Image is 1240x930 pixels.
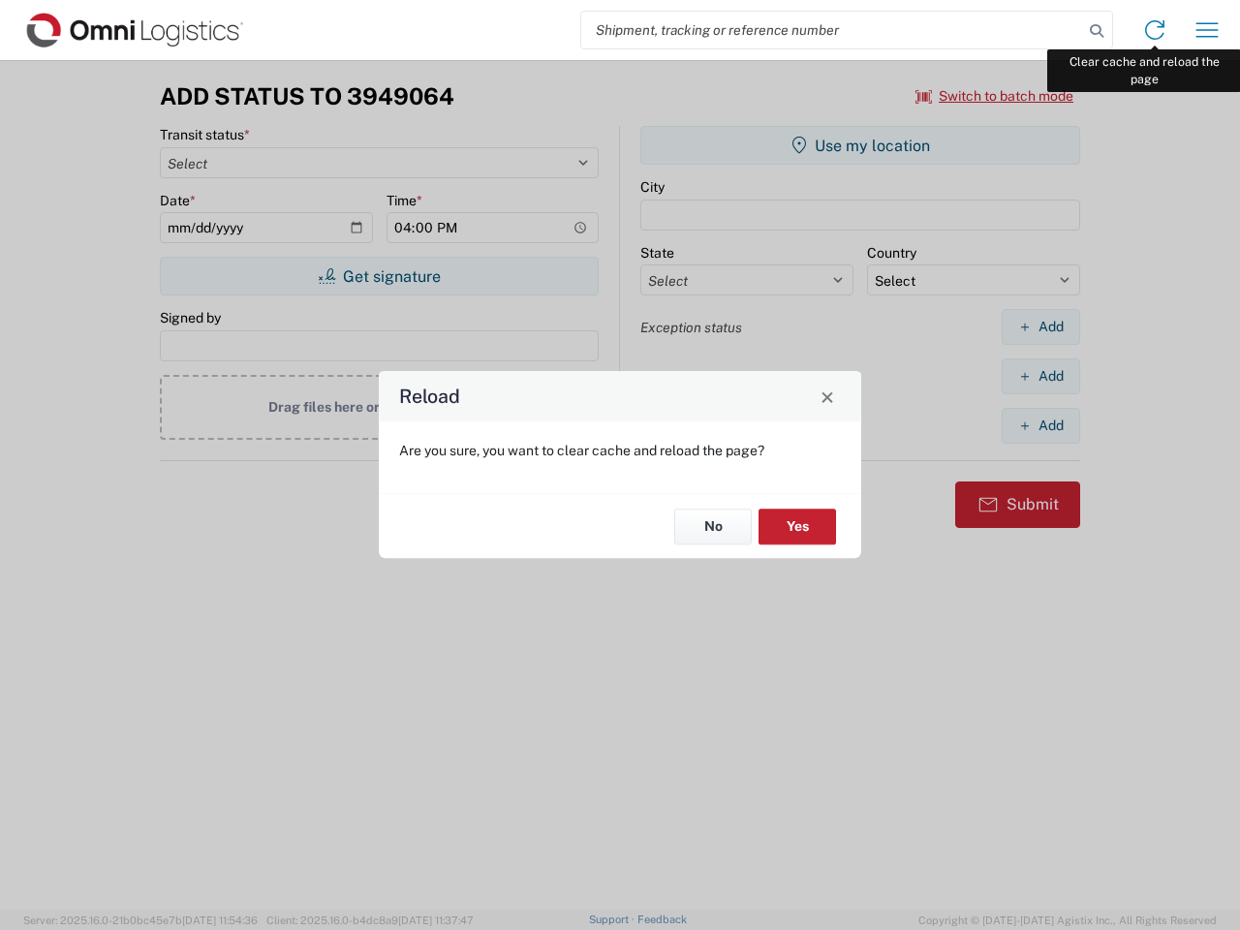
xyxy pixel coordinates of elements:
h4: Reload [399,383,460,411]
button: Yes [759,509,836,544]
button: No [674,509,752,544]
input: Shipment, tracking or reference number [581,12,1083,48]
p: Are you sure, you want to clear cache and reload the page? [399,442,841,459]
button: Close [814,383,841,410]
